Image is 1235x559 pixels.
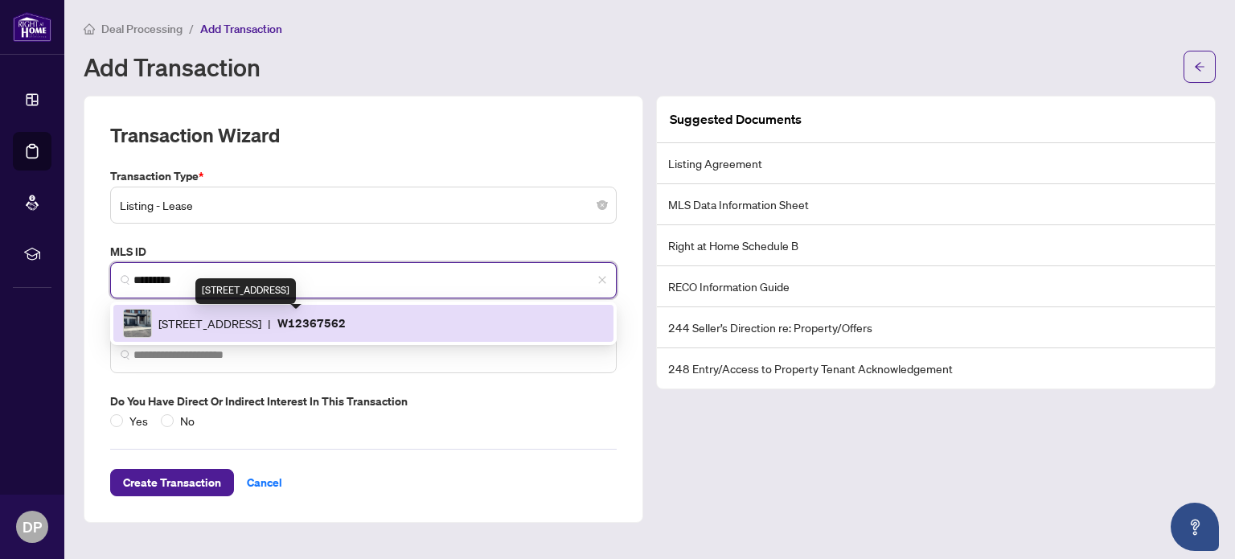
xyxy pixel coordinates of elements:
[189,19,194,38] li: /
[84,54,261,80] h1: Add Transaction
[123,470,221,495] span: Create Transaction
[247,470,282,495] span: Cancel
[234,469,295,496] button: Cancel
[268,314,271,332] span: |
[657,307,1215,348] li: 244 Seller’s Direction re: Property/Offers
[120,190,607,220] span: Listing - Lease
[23,516,42,538] span: DP
[657,184,1215,225] li: MLS Data Information Sheet
[13,12,51,42] img: logo
[657,266,1215,307] li: RECO Information Guide
[657,348,1215,388] li: 248 Entry/Access to Property Tenant Acknowledgement
[657,225,1215,266] li: Right at Home Schedule B
[597,275,607,285] span: close
[158,314,261,332] span: [STREET_ADDRESS]
[277,314,346,332] p: W12367562
[110,122,280,148] h2: Transaction Wizard
[1194,61,1205,72] span: arrow-left
[121,275,130,285] img: search_icon
[174,412,201,430] span: No
[110,393,617,410] label: Do you have direct or indirect interest in this transaction
[124,310,151,337] img: IMG-W12367562_1.jpg
[670,109,802,129] article: Suggested Documents
[123,412,154,430] span: Yes
[121,350,130,360] img: search_icon
[110,469,234,496] button: Create Transaction
[597,200,607,210] span: close-circle
[195,278,296,304] div: [STREET_ADDRESS]
[657,143,1215,184] li: Listing Agreement
[101,22,183,36] span: Deal Processing
[1171,503,1219,551] button: Open asap
[110,167,617,185] label: Transaction Type
[84,23,95,35] span: home
[110,243,617,261] label: MLS ID
[200,22,282,36] span: Add Transaction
